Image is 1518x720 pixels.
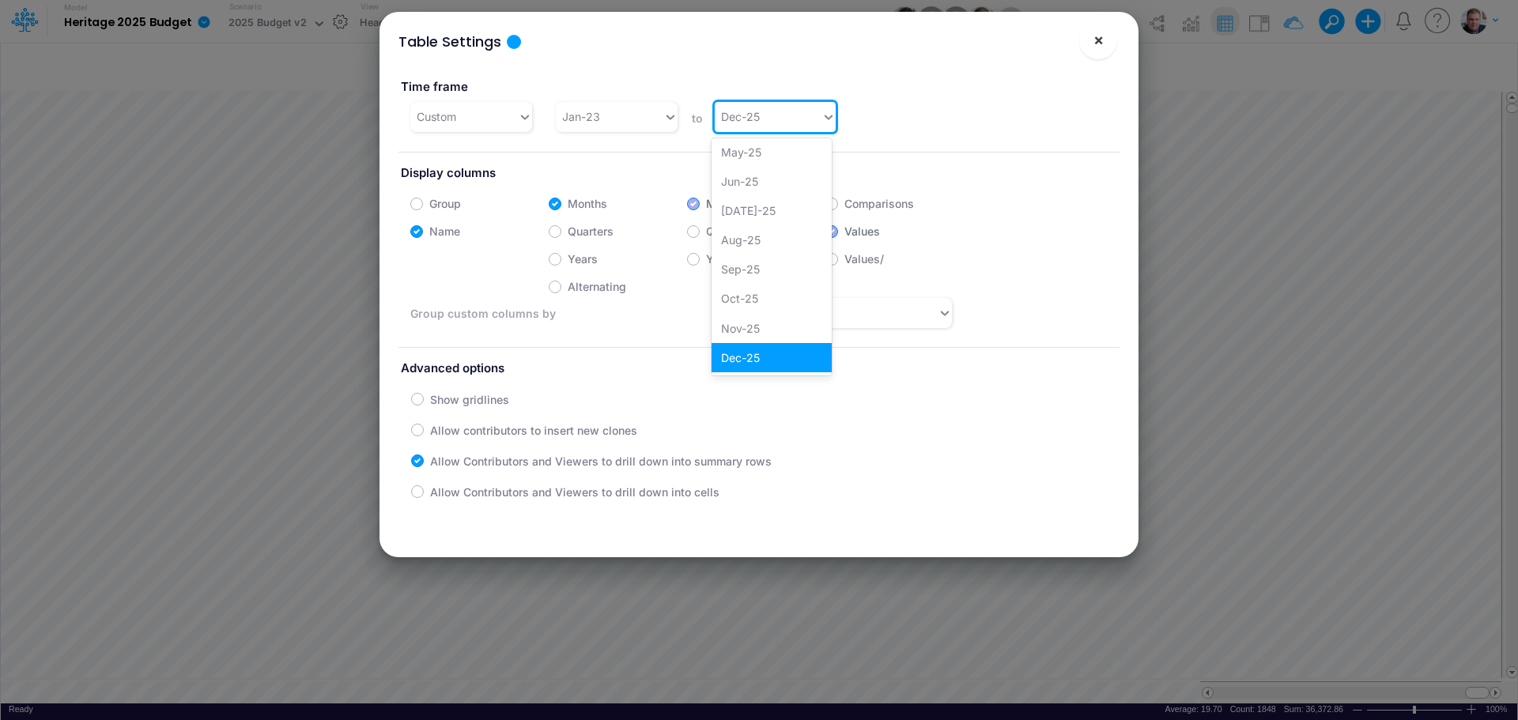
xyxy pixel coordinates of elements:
[568,251,598,267] label: Years
[398,354,1120,383] label: Advanced options
[568,223,614,239] label: Quarters
[398,73,747,102] label: Time frame
[430,453,772,469] label: Allow Contributors and Viewers to drill down into summary rows
[712,254,832,284] div: Sep-25
[410,305,595,322] label: Group custom columns by
[712,284,832,313] div: Oct-25
[417,108,456,125] div: Custom
[844,195,914,212] label: Comparisons
[430,422,637,439] label: Allow contributors to insert new clones
[712,343,832,372] div: Dec-25
[568,195,607,212] label: Months
[721,108,760,125] div: Dec-25
[1093,30,1104,49] span: ×
[706,223,730,239] label: QTD
[429,223,460,239] label: Name
[706,251,729,267] label: YTD
[689,110,703,126] label: to
[562,108,600,125] div: Jan-23
[398,159,1120,188] label: Display columns
[712,314,832,343] div: Nov-25
[398,31,501,52] div: Table Settings
[429,195,461,212] label: Group
[712,138,832,167] div: May-25
[844,251,884,267] label: Values/
[1079,21,1117,59] button: Close
[712,225,832,254] div: Aug-25
[430,391,509,408] label: Show gridlines
[706,195,731,212] label: MTD
[844,223,880,239] label: Values
[568,278,626,295] label: Alternating
[507,35,521,49] div: Tooltip anchor
[430,484,719,500] label: Allow Contributors and Viewers to drill down into cells
[712,196,832,225] div: [DATE]-25
[712,167,832,196] div: Jun-25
